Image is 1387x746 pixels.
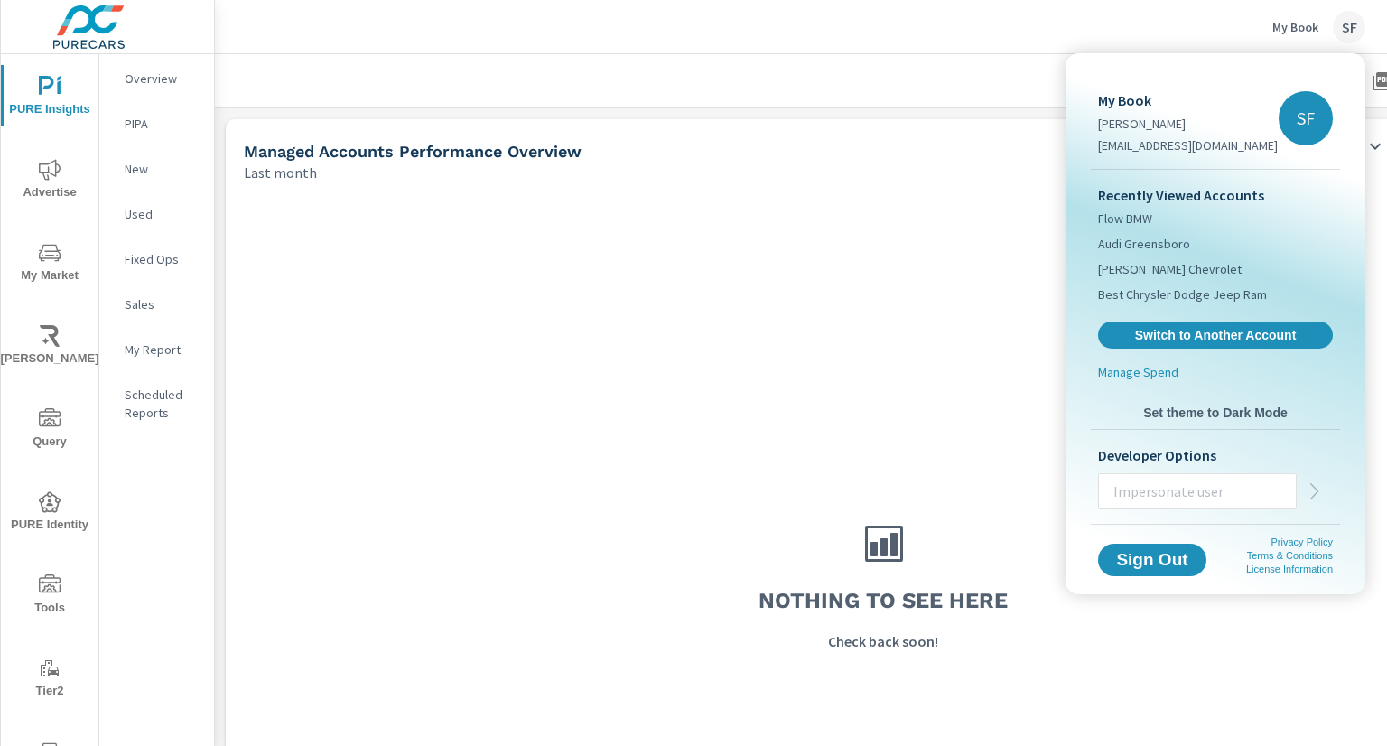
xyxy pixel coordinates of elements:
[1098,235,1190,253] span: Audi Greensboro
[1098,136,1278,154] p: [EMAIL_ADDRESS][DOMAIN_NAME]
[1098,405,1333,421] span: Set theme to Dark Mode
[1108,327,1323,343] span: Switch to Another Account
[1247,550,1333,561] a: Terms & Conditions
[1098,184,1333,206] p: Recently Viewed Accounts
[1098,444,1333,466] p: Developer Options
[1098,363,1178,381] p: Manage Spend
[1098,322,1333,349] a: Switch to Another Account
[1098,544,1206,576] button: Sign Out
[1246,564,1333,574] a: License Information
[1099,468,1296,515] input: Impersonate user
[1091,363,1340,388] a: Manage Spend
[1098,115,1278,133] p: [PERSON_NAME]
[1271,536,1333,547] a: Privacy Policy
[1091,396,1340,429] button: Set theme to Dark Mode
[1098,260,1242,278] span: [PERSON_NAME] Chevrolet
[1112,552,1192,568] span: Sign Out
[1279,91,1333,145] div: SF
[1098,89,1278,111] p: My Book
[1098,210,1152,228] span: Flow BMW
[1098,285,1267,303] span: Best Chrysler Dodge Jeep Ram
